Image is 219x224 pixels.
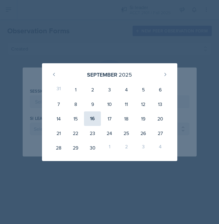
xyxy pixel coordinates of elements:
[119,71,132,79] div: 2025
[50,82,67,97] div: 31
[84,111,101,126] div: 16
[67,111,84,126] div: 15
[101,111,118,126] div: 17
[118,111,135,126] div: 18
[135,97,152,111] div: 12
[135,111,152,126] div: 19
[152,126,169,140] div: 27
[67,82,84,97] div: 1
[84,126,101,140] div: 23
[118,97,135,111] div: 11
[152,111,169,126] div: 20
[101,140,118,155] div: 1
[50,126,67,140] div: 21
[118,82,135,97] div: 4
[50,140,67,155] div: 28
[84,97,101,111] div: 9
[118,140,135,155] div: 2
[84,140,101,155] div: 30
[152,82,169,97] div: 6
[87,71,117,79] div: September
[101,82,118,97] div: 3
[50,111,67,126] div: 14
[135,140,152,155] div: 3
[152,97,169,111] div: 13
[84,82,101,97] div: 2
[67,126,84,140] div: 22
[67,97,84,111] div: 8
[101,126,118,140] div: 24
[101,97,118,111] div: 10
[135,82,152,97] div: 5
[152,140,169,155] div: 4
[67,140,84,155] div: 29
[50,97,67,111] div: 7
[135,126,152,140] div: 26
[118,126,135,140] div: 25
